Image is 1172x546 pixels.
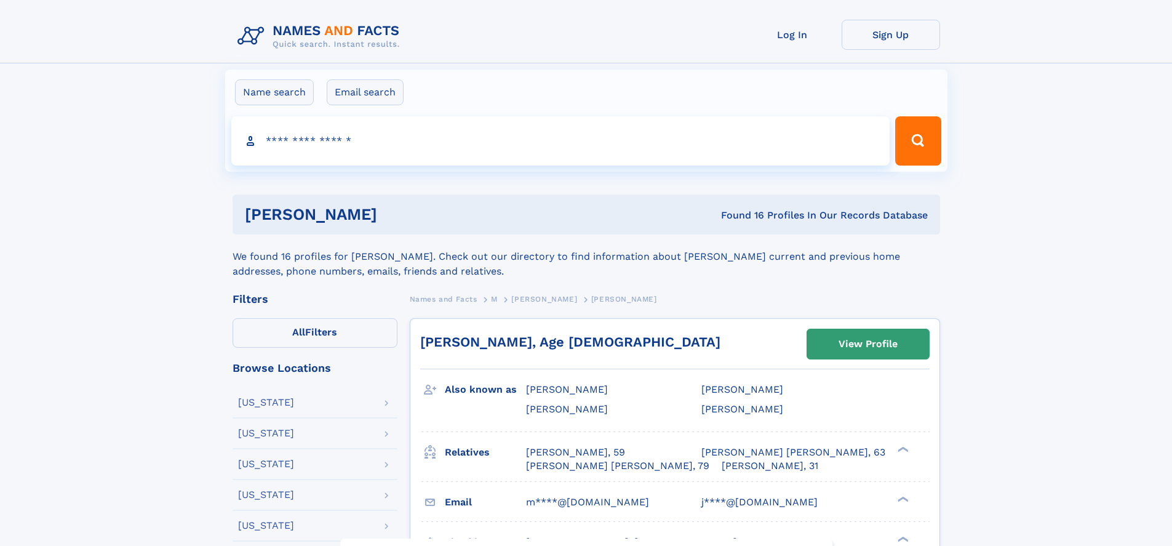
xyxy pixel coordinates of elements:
[526,446,625,459] a: [PERSON_NAME], 59
[491,291,498,307] a: M
[591,295,657,303] span: [PERSON_NAME]
[549,209,928,222] div: Found 16 Profiles In Our Records Database
[231,116,890,166] input: search input
[233,363,397,374] div: Browse Locations
[235,79,314,105] label: Name search
[895,495,909,503] div: ❯
[245,207,549,222] h1: [PERSON_NAME]
[842,20,940,50] a: Sign Up
[511,295,577,303] span: [PERSON_NAME]
[895,116,941,166] button: Search Button
[292,326,305,338] span: All
[491,295,498,303] span: M
[895,535,909,543] div: ❯
[445,379,526,400] h3: Also known as
[238,490,294,500] div: [US_STATE]
[233,235,940,279] div: We found 16 profiles for [PERSON_NAME]. Check out our directory to find information about [PERSON...
[511,291,577,307] a: [PERSON_NAME]
[722,459,818,473] a: [PERSON_NAME], 31
[526,383,608,395] span: [PERSON_NAME]
[701,446,885,459] a: [PERSON_NAME] [PERSON_NAME], 63
[233,20,410,53] img: Logo Names and Facts
[445,442,526,463] h3: Relatives
[238,521,294,531] div: [US_STATE]
[526,403,608,415] span: [PERSON_NAME]
[238,398,294,407] div: [US_STATE]
[807,329,929,359] a: View Profile
[238,459,294,469] div: [US_STATE]
[327,79,404,105] label: Email search
[420,334,720,350] a: [PERSON_NAME], Age [DEMOGRAPHIC_DATA]
[839,330,898,358] div: View Profile
[233,294,397,305] div: Filters
[445,492,526,513] h3: Email
[701,383,783,395] span: [PERSON_NAME]
[526,459,709,473] a: [PERSON_NAME] [PERSON_NAME], 79
[238,428,294,438] div: [US_STATE]
[743,20,842,50] a: Log In
[701,403,783,415] span: [PERSON_NAME]
[233,318,397,348] label: Filters
[895,445,909,453] div: ❯
[410,291,477,307] a: Names and Facts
